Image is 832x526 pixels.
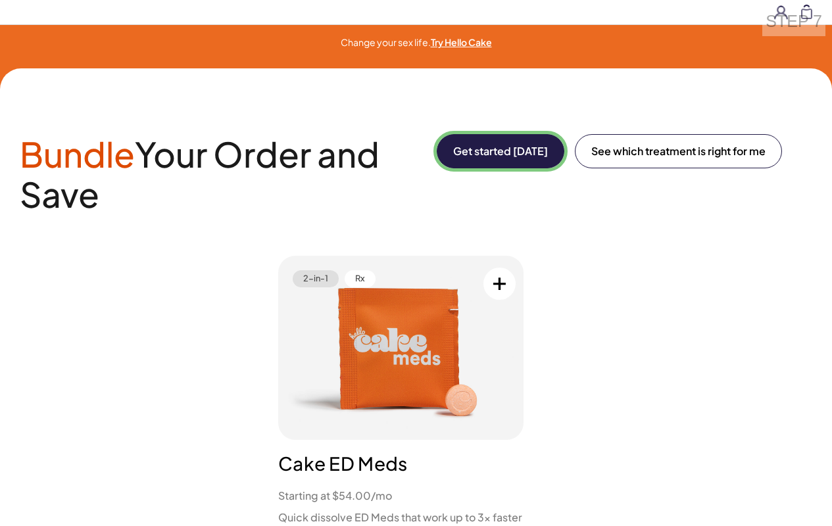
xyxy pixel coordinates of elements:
[345,270,376,287] span: Rx
[575,134,782,168] a: See which treatment is right for me
[20,134,421,214] h2: Your Order and Save
[431,36,492,48] a: Try Hello Cake
[293,270,339,287] span: 2-in-1
[278,487,524,504] li: Starting at $54.00/mo
[278,450,524,477] h3: Cake ED Meds
[437,134,564,168] button: Get started [DATE]
[762,7,825,36] div: STEP 7
[20,132,135,176] span: Bundle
